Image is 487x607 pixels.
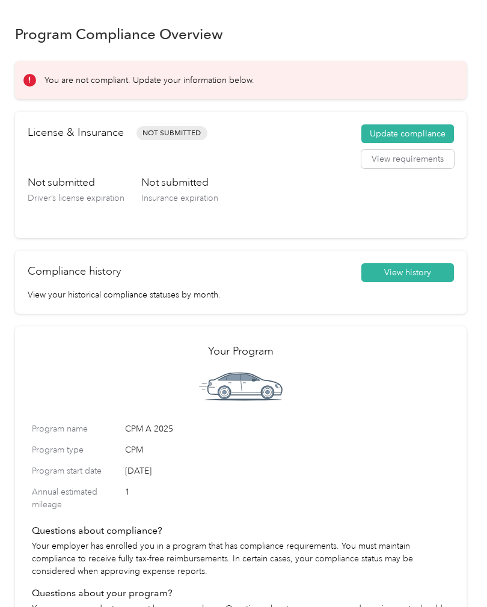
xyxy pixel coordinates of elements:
[32,523,450,538] h4: Questions about compliance?
[136,126,207,140] span: Not Submitted
[28,175,124,190] h3: Not submitted
[32,486,121,511] label: Annual estimated mileage
[28,124,124,141] h2: License & Insurance
[44,74,254,87] p: You are not compliant. Update your information below.
[125,486,450,511] span: 1
[361,263,454,282] button: View history
[141,175,218,190] h3: Not submitted
[361,150,454,169] button: View requirements
[32,540,450,578] p: Your employer has enrolled you in a program that has compliance requirements. You must maintain c...
[361,124,454,144] button: Update compliance
[28,193,124,203] span: Driver’s license expiration
[28,263,121,279] h2: Compliance history
[420,540,487,607] iframe: Everlance-gr Chat Button Frame
[32,343,450,359] h2: Your Program
[15,28,223,40] h1: Program Compliance Overview
[125,465,450,477] span: [DATE]
[32,465,121,477] label: Program start date
[125,444,450,456] span: CPM
[125,422,450,435] span: CPM A 2025
[32,444,121,456] label: Program type
[141,193,218,203] span: Insurance expiration
[32,422,121,435] label: Program name
[28,288,454,301] p: View your historical compliance statuses by month.
[32,586,450,600] h4: Questions about your program?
